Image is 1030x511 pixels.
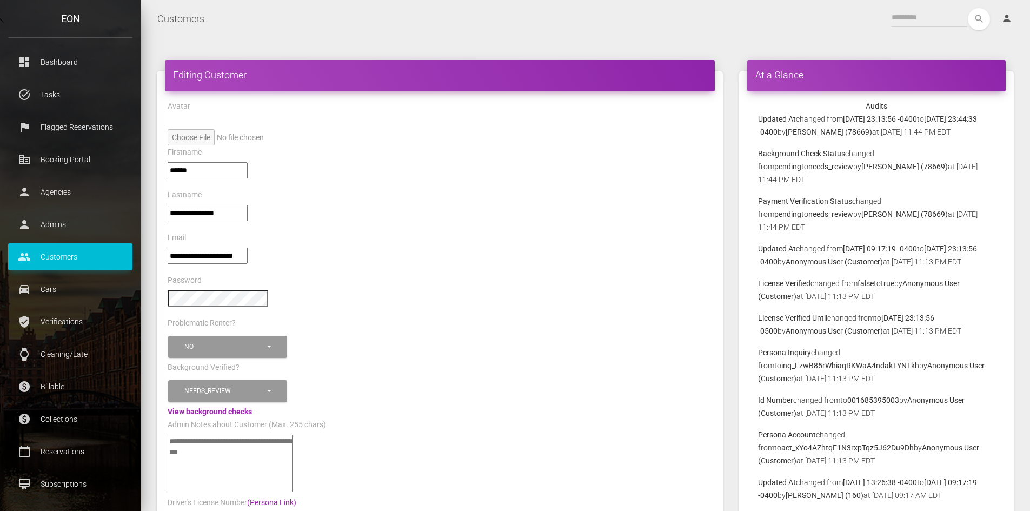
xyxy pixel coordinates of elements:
[8,470,132,497] a: card_membership Subscriptions
[847,396,899,404] b: 001685395003
[758,197,852,205] b: Payment Verification Status
[774,162,801,171] b: pending
[758,314,827,322] b: License Verified Until
[168,362,240,373] label: Background Verified?
[758,277,995,303] p: changed from to by at [DATE] 11:13 PM EDT
[16,216,124,233] p: Admins
[8,276,132,303] a: drive_eta Cars
[168,420,326,430] label: Admin Notes about Customer (Max. 255 chars)
[755,68,998,82] h4: At a Glance
[16,54,124,70] p: Dashboard
[168,275,202,286] label: Password
[758,311,995,337] p: changed from to by at [DATE] 11:13 PM EDT
[786,257,883,266] b: Anonymous User (Customer)
[866,102,887,110] strong: Audits
[8,49,132,76] a: dashboard Dashboard
[758,244,796,253] b: Updated At
[16,314,124,330] p: Verifications
[858,279,874,288] b: false
[168,497,296,508] label: Driver's License Number
[16,151,124,168] p: Booking Portal
[758,279,810,288] b: License Verified
[8,406,132,433] a: paid Collections
[758,478,796,487] b: Updated At
[786,128,872,136] b: [PERSON_NAME] (78669)
[168,407,252,416] a: View background checks
[758,195,995,234] p: changed from to by at [DATE] 11:44 PM EDT
[843,115,917,123] b: [DATE] 23:13:56 -0400
[758,430,816,439] b: Persona Account
[808,162,853,171] b: needs_review
[168,190,202,201] label: Lastname
[968,8,990,30] button: search
[16,119,124,135] p: Flagged Reservations
[758,348,811,357] b: Persona Inquiry
[157,5,204,32] a: Customers
[786,327,883,335] b: Anonymous User (Customer)
[758,112,995,138] p: changed from to by at [DATE] 11:44 PM EDT
[758,147,995,186] p: changed from to by at [DATE] 11:44 PM EDT
[758,428,995,467] p: changed from to by at [DATE] 11:13 PM EDT
[16,346,124,362] p: Cleaning/Late
[16,443,124,460] p: Reservations
[16,281,124,297] p: Cars
[843,244,917,253] b: [DATE] 09:17:19 -0400
[758,346,995,385] p: changed from to by at [DATE] 11:13 PM EDT
[843,478,917,487] b: [DATE] 13:26:38 -0400
[781,443,914,452] b: act_xYo4AZhtqF1N3rxpTqz5J62Du9Dh
[168,147,202,158] label: Firstname
[168,101,190,112] label: Avatar
[758,115,796,123] b: Updated At
[808,210,853,218] b: needs_review
[774,210,801,218] b: pending
[16,411,124,427] p: Collections
[1001,13,1012,24] i: person
[8,81,132,108] a: task_alt Tasks
[8,146,132,173] a: corporate_fare Booking Portal
[16,184,124,200] p: Agencies
[173,68,707,82] h4: Editing Customer
[786,491,863,500] b: [PERSON_NAME] (160)
[168,380,287,402] button: Needs_review
[16,87,124,103] p: Tasks
[758,242,995,268] p: changed from to by at [DATE] 11:13 PM EDT
[8,373,132,400] a: paid Billable
[758,396,793,404] b: Id Number
[758,394,995,420] p: changed from to by at [DATE] 11:13 PM EDT
[758,149,845,158] b: Background Check Status
[16,379,124,395] p: Billable
[8,211,132,238] a: person Admins
[8,243,132,270] a: people Customers
[16,476,124,492] p: Subscriptions
[8,308,132,335] a: verified_user Verifications
[8,341,132,368] a: watch Cleaning/Late
[168,336,287,358] button: No
[8,438,132,465] a: calendar_today Reservations
[758,476,995,502] p: changed from to by at [DATE] 09:17 AM EDT
[861,210,948,218] b: [PERSON_NAME] (78669)
[168,233,186,243] label: Email
[861,162,948,171] b: [PERSON_NAME] (78669)
[16,249,124,265] p: Customers
[993,8,1022,30] a: person
[184,387,266,396] div: Needs_review
[781,361,919,370] b: inq_FzwB85rWhiaqRKWaA4ndakTYNTkh
[184,342,266,351] div: No
[247,498,296,507] a: (Persona Link)
[881,279,894,288] b: true
[8,114,132,141] a: flag Flagged Reservations
[8,178,132,205] a: person Agencies
[168,318,236,329] label: Problematic Renter?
